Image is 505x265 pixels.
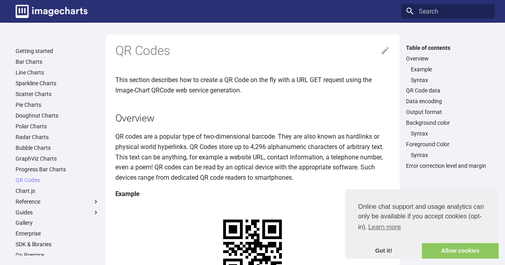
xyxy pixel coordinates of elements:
[406,87,490,94] a: QR Code data
[16,187,99,194] a: Chart.js
[16,101,99,108] a: Pie Charts
[406,98,490,105] a: Data encoding
[115,43,390,59] h1: QR Codes
[406,141,490,148] a: Foreground Color
[115,189,390,199] h4: Example
[16,230,99,237] a: Enterprise
[16,112,99,119] a: Doughnut Charts
[16,47,99,55] a: Getting started
[401,4,495,18] input: Search
[16,58,99,65] a: Bar Charts
[401,44,495,170] nav: Table of contents
[411,77,490,84] a: Syntax
[115,75,390,95] p: This section describes how to create a QR Code on the fly with a URL GET request using the Image-...
[411,130,490,137] a: Syntax
[16,123,99,130] a: Polar Charts
[411,151,490,159] a: Syntax
[16,177,99,184] a: QR Codes
[16,69,99,76] a: Line Charts
[406,162,490,169] a: Error correction level and margin
[115,132,390,183] p: QR codes are a popular type of two-dimensional barcode. They are also known as hardlinks or physi...
[16,209,99,216] label: Guides
[406,119,490,126] a: Background color
[16,219,99,226] a: Gallery
[367,221,402,233] a: learn more about cookies
[406,108,490,116] a: Output format
[16,166,99,173] a: Progress Bar Charts
[16,251,99,259] a: On Premise
[16,5,87,18] img: logo
[16,198,99,205] label: Reference
[16,90,99,98] a: Scatter Charts
[16,133,99,141] a: Radar Charts
[358,202,486,233] span: Online chat support and usage analytics can only be available if you accept cookies (opt-in).
[401,44,495,51] label: Table of contents
[115,111,390,125] h2: Overview
[16,144,99,151] a: Bubble Charts
[406,55,490,62] a: Overview
[422,243,499,259] a: allow cookies
[345,243,422,259] a: dismiss cookie message
[406,151,490,159] nav: Foreground Color
[406,66,490,84] nav: Overview
[406,130,490,137] nav: Background color
[411,66,490,73] a: Example
[345,189,499,259] div: cookieconsent
[16,80,99,87] a: Sparkline Charts
[16,241,99,248] a: SDK & libraries
[16,155,99,162] a: GraphViz Charts
[12,2,91,21] a: Image-Charts documentation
